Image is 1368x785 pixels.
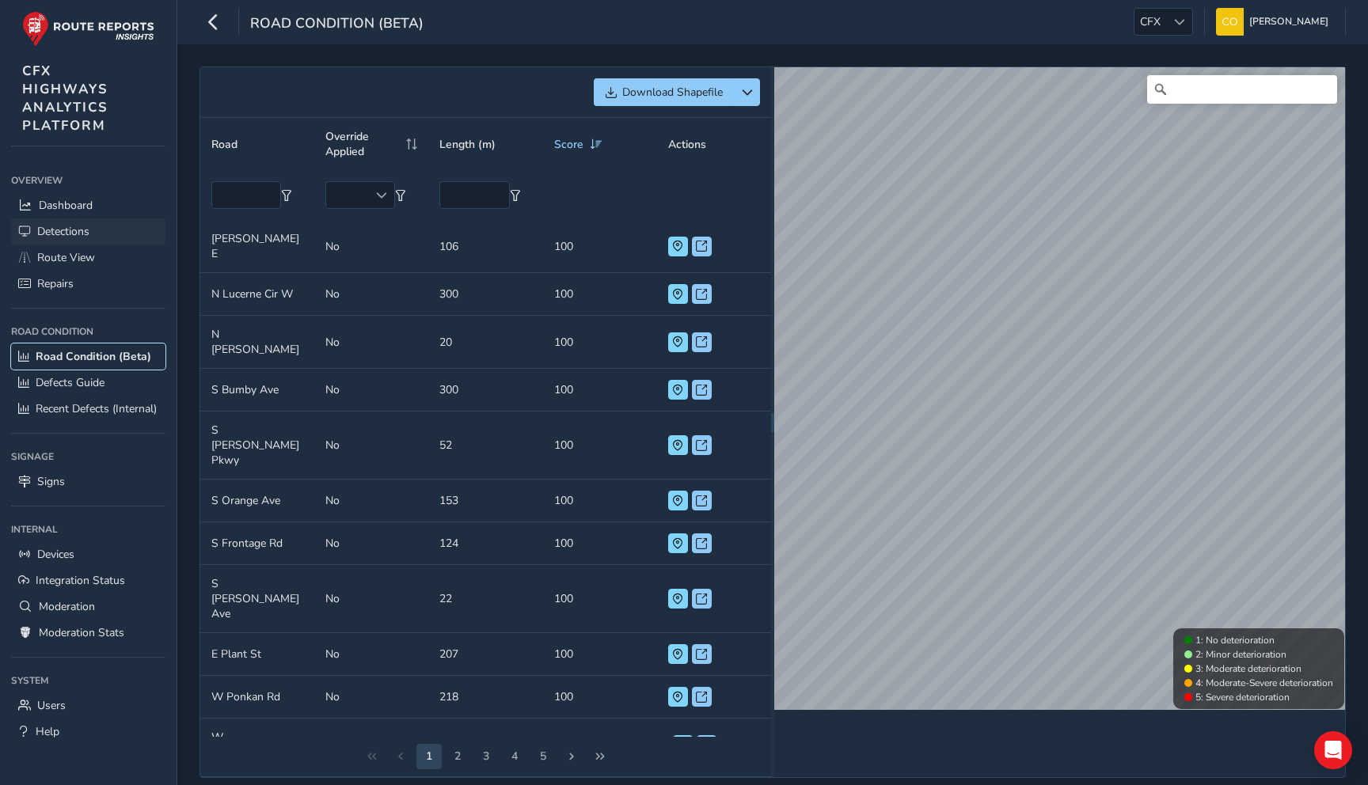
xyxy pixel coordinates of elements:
[473,744,499,769] button: Page 4
[428,273,542,316] td: 300
[200,633,314,676] td: E Plant St
[1195,662,1301,675] span: 3: Moderate deterioration
[11,468,165,495] a: Signs
[11,396,165,422] a: Recent Defects (Internal)
[1195,634,1275,647] span: 1: No deterioration
[281,190,292,201] button: Filter
[444,719,553,772] td: 20
[11,593,165,620] a: Moderation
[37,276,74,291] span: Repairs
[200,565,314,633] td: S [PERSON_NAME] Ave
[395,190,406,201] button: Filter
[543,273,657,316] td: 100
[622,85,723,100] span: Download Shapefile
[11,567,165,593] a: Integration Status
[11,541,165,567] a: Devices
[211,137,237,152] span: Road
[416,744,442,769] button: Page 2
[36,375,104,390] span: Defects Guide
[200,719,335,772] td: W [GEOGRAPHIC_DATA]
[510,190,521,201] button: Filter
[200,273,314,316] td: N Lucerne Cir W
[1216,8,1334,36] button: [PERSON_NAME]
[1249,8,1328,36] span: [PERSON_NAME]
[1195,691,1290,703] span: 5: Severe deterioration
[11,271,165,297] a: Repairs
[11,518,165,541] div: Internal
[37,250,95,265] span: Route View
[11,245,165,271] a: Route View
[543,316,657,369] td: 100
[1147,75,1337,104] input: Search
[37,547,74,562] span: Devices
[250,13,424,36] span: Road Condition (Beta)
[200,316,314,369] td: N [PERSON_NAME]
[11,620,165,646] a: Moderation Stats
[37,698,66,713] span: Users
[36,573,125,588] span: Integration Status
[502,744,527,769] button: Page 5
[559,744,584,769] button: Next Page
[543,220,657,273] td: 100
[22,62,108,135] span: CFX HIGHWAYS ANALYTICS PLATFORM
[11,370,165,396] a: Defects Guide
[1195,677,1333,689] span: 4: Moderate-Severe deterioration
[325,647,340,662] span: No
[200,411,314,480] td: S [PERSON_NAME] Pkwy
[543,633,657,676] td: 100
[428,411,542,480] td: 52
[428,480,542,522] td: 153
[554,137,583,152] span: Score
[200,480,314,522] td: S Orange Ave
[428,316,542,369] td: 20
[1314,731,1352,769] div: Open Intercom Messenger
[594,78,734,106] button: Download Shapefile
[543,565,657,633] td: 100
[668,137,706,152] span: Actions
[1134,9,1166,35] span: CFX
[325,591,340,606] span: No
[325,129,400,159] span: Override Applied
[543,369,657,411] td: 100
[11,445,165,468] div: Signage
[325,335,340,350] span: No
[428,633,542,676] td: 207
[11,719,165,745] a: Help
[11,669,165,692] div: System
[325,286,340,301] span: No
[11,192,165,218] a: Dashboard
[36,349,151,364] span: Road Condition (Beta)
[11,169,165,192] div: Overview
[37,224,89,239] span: Detections
[543,411,657,480] td: 100
[200,220,314,273] td: [PERSON_NAME] E
[325,382,340,397] span: No
[11,343,165,370] a: Road Condition (Beta)
[543,522,657,565] td: 100
[428,369,542,411] td: 300
[200,369,314,411] td: S Bumby Ave
[543,480,657,522] td: 100
[428,522,542,565] td: 124
[200,676,314,719] td: W Ponkan Rd
[325,493,340,508] span: No
[428,676,542,719] td: 218
[530,744,556,769] button: Page 6
[325,689,340,704] span: No
[428,565,542,633] td: 22
[11,218,165,245] a: Detections
[39,198,93,213] span: Dashboard
[36,401,157,416] span: Recent Defects (Internal)
[325,239,340,254] span: No
[36,724,59,739] span: Help
[22,11,154,47] img: rr logo
[439,137,496,152] span: Length (m)
[11,320,165,343] div: Road Condition
[774,67,1345,710] canvas: Map
[428,220,542,273] td: 106
[11,692,165,719] a: Users
[543,676,657,719] td: 100
[39,625,124,640] span: Moderation Stats
[325,536,340,551] span: No
[37,474,65,489] span: Signs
